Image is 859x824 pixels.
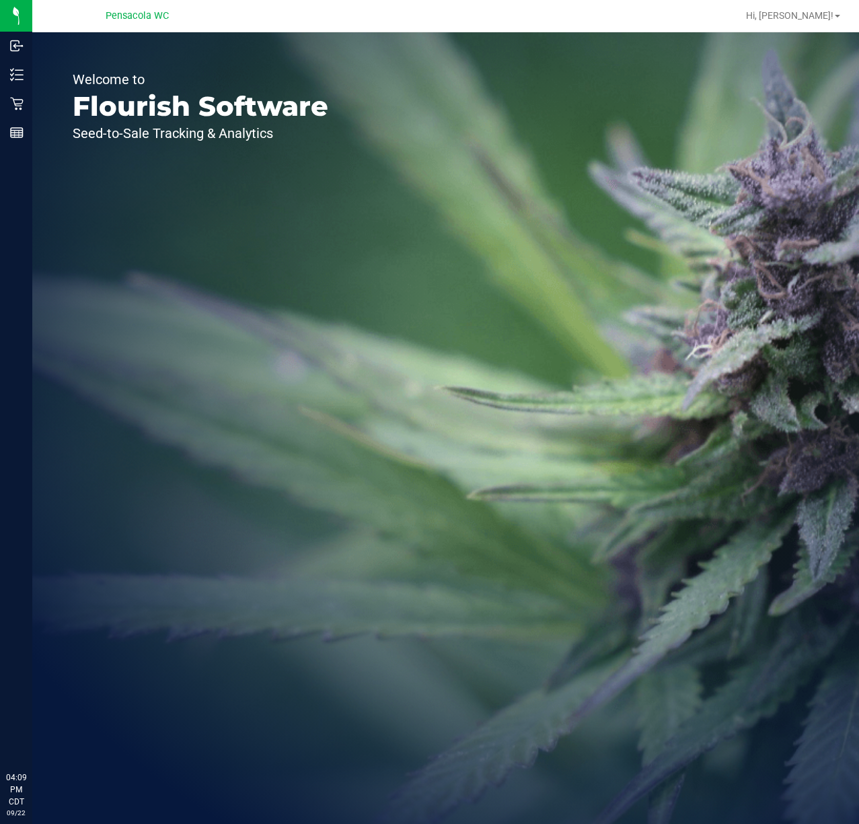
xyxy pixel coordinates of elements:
[73,127,328,140] p: Seed-to-Sale Tracking & Analytics
[10,126,24,139] inline-svg: Reports
[10,97,24,110] inline-svg: Retail
[10,39,24,53] inline-svg: Inbound
[6,808,26,818] p: 09/22
[746,10,833,21] span: Hi, [PERSON_NAME]!
[10,68,24,81] inline-svg: Inventory
[13,716,54,757] iframe: Resource center
[106,10,169,22] span: Pensacola WC
[6,771,26,808] p: 04:09 PM CDT
[73,73,328,86] p: Welcome to
[73,93,328,120] p: Flourish Software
